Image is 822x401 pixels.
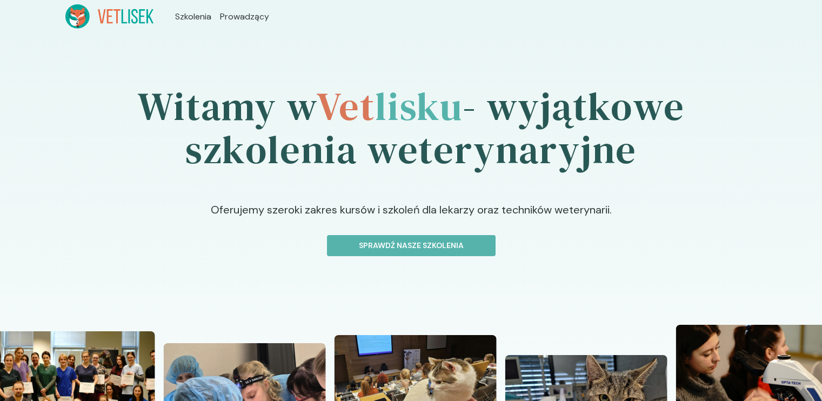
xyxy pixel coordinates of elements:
[175,10,211,23] a: Szkolenia
[336,240,486,251] p: Sprawdź nasze szkolenia
[327,235,496,256] button: Sprawdź nasze szkolenia
[316,79,375,133] span: Vet
[65,55,757,202] h1: Witamy w - wyjątkowe szkolenia weterynaryjne
[220,10,269,23] a: Prowadzący
[137,202,685,235] p: Oferujemy szeroki zakres kursów i szkoleń dla lekarzy oraz techników weterynarii.
[375,79,463,133] span: lisku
